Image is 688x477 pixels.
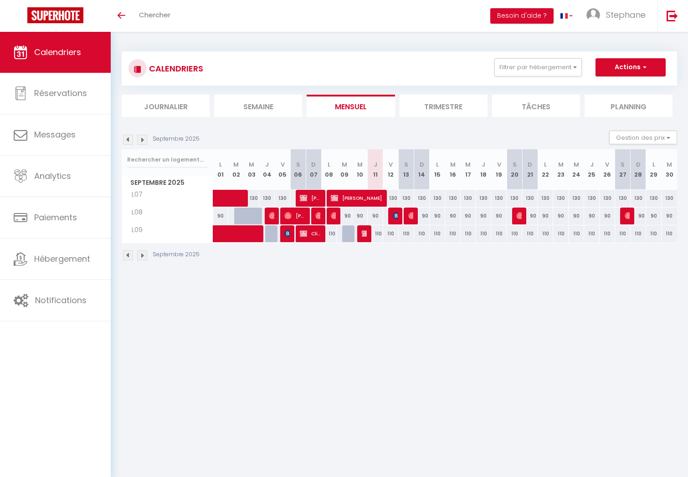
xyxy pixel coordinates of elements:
[544,160,547,169] abbr: L
[342,160,347,169] abbr: M
[631,149,646,190] th: 28
[476,208,491,224] div: 90
[553,225,569,242] div: 110
[553,208,569,224] div: 90
[646,225,662,242] div: 110
[553,149,569,190] th: 23
[538,208,553,224] div: 90
[538,149,553,190] th: 22
[476,149,491,190] th: 18
[461,149,476,190] th: 17
[414,225,430,242] div: 110
[259,149,275,190] th: 04
[34,129,76,140] span: Messages
[522,225,538,242] div: 110
[538,190,553,207] div: 130
[300,189,320,207] span: [PERSON_NAME] [PERSON_NAME]
[476,190,491,207] div: 130
[522,208,538,224] div: 90
[491,190,507,207] div: 130
[445,225,461,242] div: 110
[147,58,203,79] h3: CALENDRIERS
[621,160,625,169] abbr: S
[465,160,471,169] abbr: M
[605,160,609,169] abbr: V
[420,160,424,169] abbr: D
[646,149,662,190] th: 29
[490,8,554,24] button: Besoin d'aide ?
[445,190,461,207] div: 130
[300,225,320,242] span: Client Client
[337,208,352,224] div: 90
[507,149,522,190] th: 20
[667,160,672,169] abbr: M
[430,208,445,224] div: 90
[123,190,158,200] span: L07
[494,58,582,76] button: Filtrer par hébergement
[600,149,615,190] th: 26
[492,95,580,117] li: Tâches
[600,208,615,224] div: 90
[507,225,522,242] div: 110
[606,9,646,20] span: Stephane
[374,160,377,169] abbr: J
[357,160,363,169] abbr: M
[569,208,584,224] div: 90
[662,208,677,224] div: 90
[122,95,210,117] li: Journalier
[249,160,254,169] abbr: M
[584,225,600,242] div: 110
[393,207,398,224] span: [PERSON_NAME]
[590,160,594,169] abbr: J
[414,190,430,207] div: 130
[430,190,445,207] div: 130
[631,208,646,224] div: 90
[491,149,507,190] th: 19
[281,160,285,169] abbr: V
[404,160,408,169] abbr: S
[321,225,337,242] div: 110
[461,190,476,207] div: 130
[569,225,584,242] div: 110
[315,207,320,224] span: [PERSON_NAME]
[34,46,81,58] span: Calendriers
[27,7,83,23] img: Super Booking
[436,160,439,169] abbr: L
[600,190,615,207] div: 130
[584,149,600,190] th: 25
[482,160,485,169] abbr: J
[362,225,367,242] span: [PERSON_NAME]
[275,149,290,190] th: 05
[569,149,584,190] th: 24
[368,208,383,224] div: 90
[228,149,244,190] th: 02
[368,149,383,190] th: 11
[476,225,491,242] div: 110
[284,207,305,224] span: [PERSON_NAME]
[646,190,662,207] div: 130
[259,190,275,207] div: 130
[615,225,631,242] div: 110
[296,160,300,169] abbr: S
[352,208,368,224] div: 90
[383,190,399,207] div: 130
[123,225,158,235] span: L09
[584,208,600,224] div: 90
[400,95,488,117] li: Trimestre
[34,212,77,223] span: Paiements
[307,95,395,117] li: Mensuel
[646,208,662,224] div: 90
[214,95,302,117] li: Semaine
[383,149,399,190] th: 12
[290,149,306,190] th: 06
[306,149,321,190] th: 07
[553,190,569,207] div: 130
[389,160,393,169] abbr: V
[450,160,456,169] abbr: M
[153,135,200,143] p: Septembre 2025
[522,190,538,207] div: 130
[127,152,208,168] input: Rechercher un logement...
[625,207,630,224] span: [PERSON_NAME]
[430,225,445,242] div: 110
[636,160,641,169] abbr: D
